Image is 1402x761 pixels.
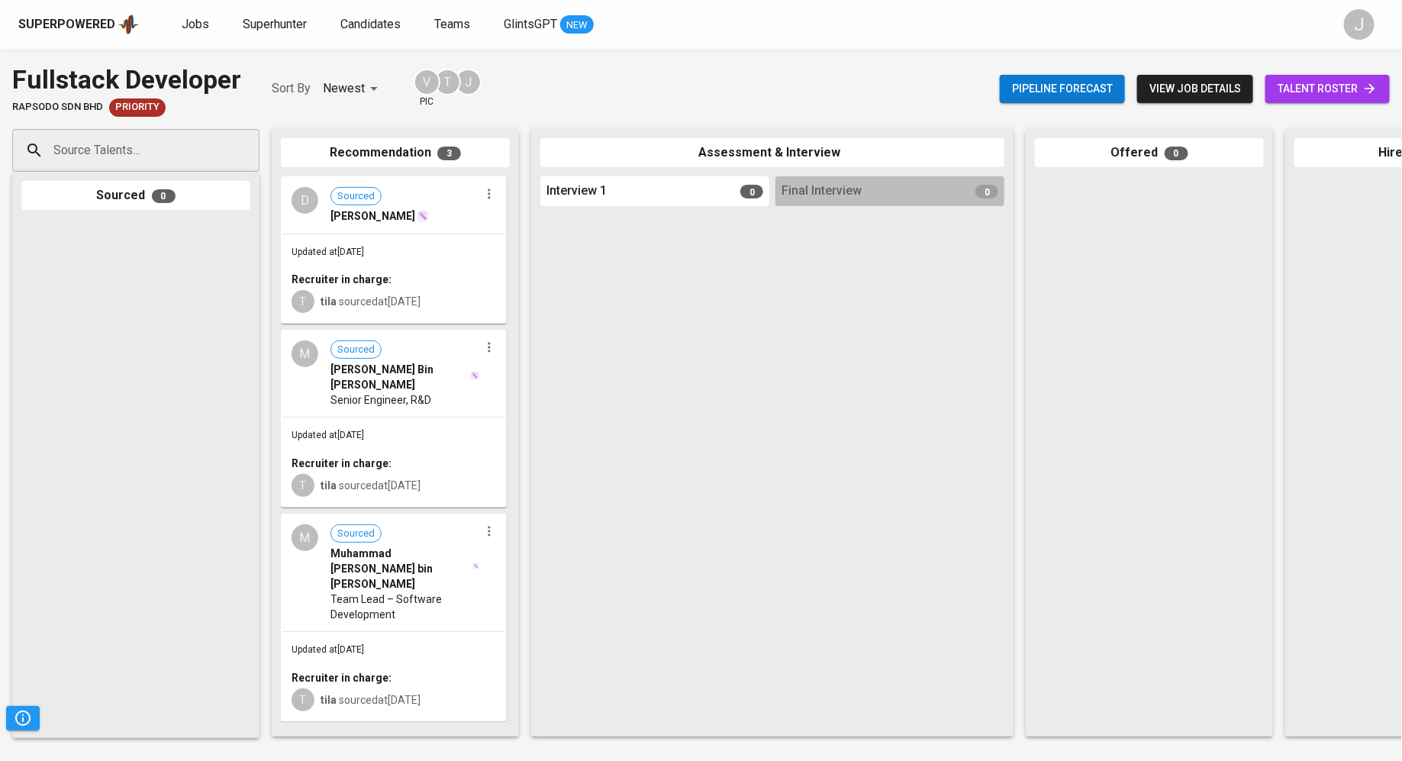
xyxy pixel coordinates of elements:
a: GlintsGPT NEW [504,15,594,34]
span: Updated at [DATE] [292,430,364,440]
span: sourced at [DATE] [321,295,421,308]
div: J [455,69,482,95]
b: Recruiter in charge: [292,457,392,469]
span: GlintsGPT [504,17,557,31]
div: MSourced[PERSON_NAME] Bin [PERSON_NAME]Senior Engineer, R&DUpdated at[DATE]Recruiter in charge:Tt... [281,330,507,508]
div: T [292,290,314,313]
div: Superpowered [18,16,115,34]
div: M [292,340,318,367]
span: Updated at [DATE] [292,644,364,655]
span: Team Lead – Software Development [330,592,479,622]
div: Fullstack Developer [12,61,241,98]
span: Sourced [331,189,381,204]
div: New Job received from Demand Team [109,98,166,117]
span: 0 [975,185,998,198]
button: Pipeline forecast [1000,75,1125,103]
a: Jobs [182,15,212,34]
b: tila [321,694,337,706]
div: V [414,69,440,95]
button: Pipeline Triggers [6,706,40,730]
div: T [434,69,461,95]
span: talent roster [1278,79,1378,98]
span: Superhunter [243,17,307,31]
a: Superpoweredapp logo [18,13,139,36]
span: Sourced [331,527,381,541]
span: NEW [560,18,594,33]
span: [PERSON_NAME] Bin [PERSON_NAME] [330,362,469,392]
span: Senior Engineer, R&D [330,392,431,408]
span: 3 [437,147,461,160]
span: sourced at [DATE] [321,694,421,706]
span: 0 [1165,147,1188,160]
div: Offered [1035,138,1264,168]
span: [PERSON_NAME] [330,208,415,224]
p: Newest [323,79,365,98]
button: view job details [1137,75,1253,103]
button: Open [251,149,254,152]
span: Sourced [331,343,381,357]
b: Recruiter in charge: [292,672,392,684]
p: Sort By [272,79,311,98]
a: Teams [434,15,473,34]
div: Assessment & Interview [540,138,1004,168]
div: D [292,187,318,214]
img: magic_wand.svg [417,210,429,222]
span: Jobs [182,17,209,31]
div: Sourced [21,181,250,211]
span: Final Interview [782,182,862,200]
div: M [292,524,318,551]
div: Newest [323,75,383,103]
a: talent roster [1265,75,1390,103]
img: app logo [118,13,139,36]
span: 0 [740,185,763,198]
div: DSourced[PERSON_NAME]Updated at[DATE]Recruiter in charge:Ttila sourcedat[DATE] [281,176,507,324]
div: pic [414,69,440,108]
span: 0 [152,189,176,203]
b: tila [321,479,337,492]
span: sourced at [DATE] [321,479,421,492]
span: Interview 1 [546,182,607,200]
a: Superhunter [243,15,310,34]
span: Updated at [DATE] [292,247,364,257]
img: magic_wand.svg [472,563,479,569]
span: Priority [109,100,166,114]
img: magic_wand.svg [470,371,479,380]
b: tila [321,295,337,308]
div: T [292,474,314,497]
div: T [292,688,314,711]
div: J [1344,9,1375,40]
b: Recruiter in charge: [292,273,392,285]
div: Recommendation [281,138,510,168]
span: Pipeline forecast [1012,79,1113,98]
span: Rapsodo Sdn Bhd [12,100,103,114]
a: Candidates [340,15,404,34]
div: MSourcedMuhammad [PERSON_NAME] bin [PERSON_NAME]Team Lead – Software DevelopmentUpdated at[DATE]R... [281,514,507,722]
span: Muhammad [PERSON_NAME] bin [PERSON_NAME] [330,546,471,592]
span: Candidates [340,17,401,31]
span: view job details [1149,79,1241,98]
span: Teams [434,17,470,31]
